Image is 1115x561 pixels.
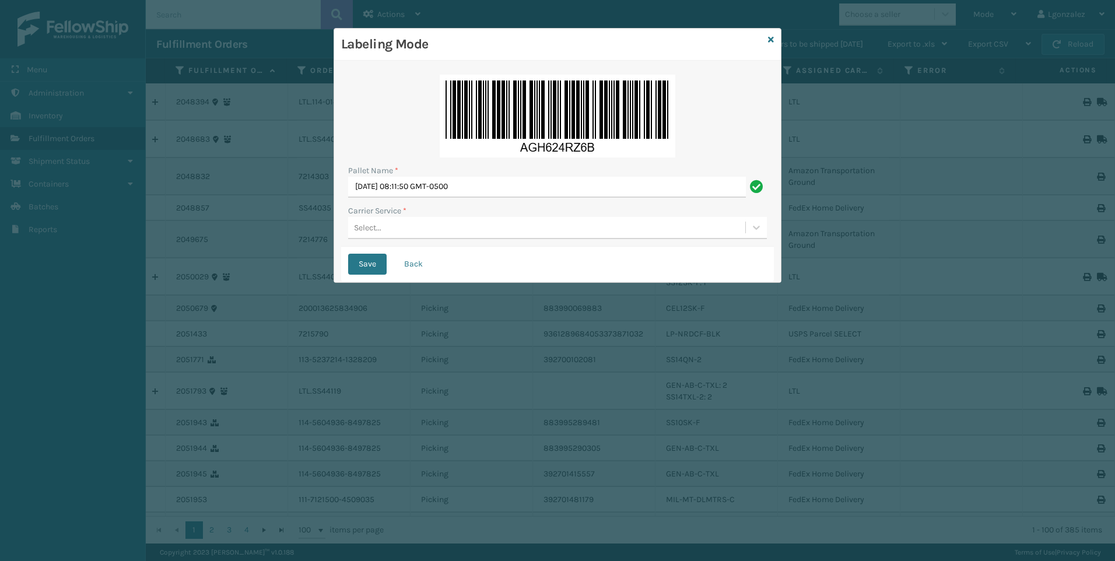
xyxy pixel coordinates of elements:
[354,222,381,234] div: Select...
[440,75,675,157] img: 0UQWGAAAAAGSURBVAMALQcYrlIAHL4AAAAASUVORK5CYII=
[394,254,433,275] button: Back
[348,254,387,275] button: Save
[341,36,763,53] h3: Labeling Mode
[348,205,406,217] label: Carrier Service
[348,164,398,177] label: Pallet Name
